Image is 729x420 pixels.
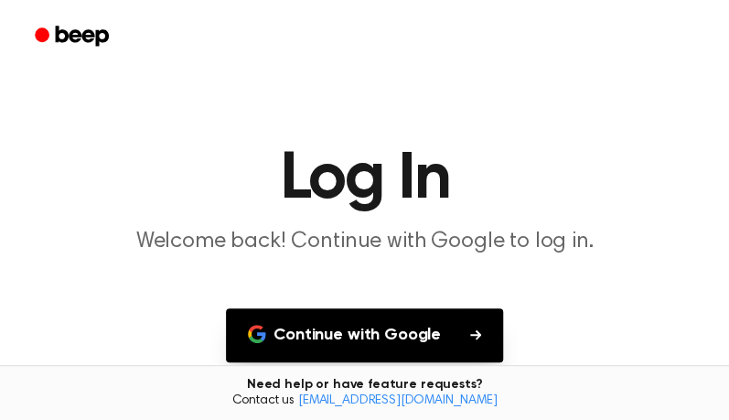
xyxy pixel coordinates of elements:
p: Welcome back! Continue with Google to log in. [22,227,707,257]
h1: Log In [22,146,707,212]
a: Beep [22,19,125,55]
span: Contact us [11,393,718,410]
a: [EMAIL_ADDRESS][DOMAIN_NAME] [298,394,498,407]
button: Continue with Google [226,308,503,362]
